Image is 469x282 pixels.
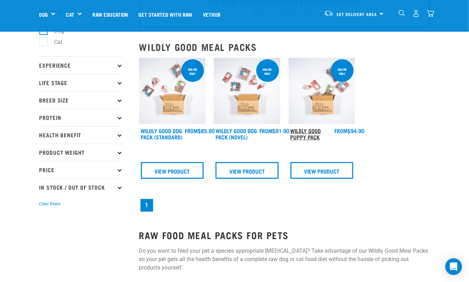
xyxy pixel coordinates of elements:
a: Get started with Raw [134,0,198,28]
h2: Wildly Good Meal Packs [139,41,430,52]
img: home-icon-1@2x.png [399,10,405,16]
p: Protein [39,109,123,126]
img: Puppy 0 2sec [289,58,355,124]
div: Online Only [181,64,204,79]
img: home-icon@2x.png [427,10,434,17]
a: Raw Education [87,0,133,28]
a: View Product [290,162,354,179]
a: View Product [215,162,279,179]
label: Cat [43,38,66,46]
a: Vethub [198,0,226,28]
nav: pagination [139,198,430,213]
p: Health Benefit [39,126,123,144]
a: Dog [39,10,48,18]
span: Set Delivery Area [337,13,377,15]
p: Life Stage [39,74,123,91]
div: $94.90 [334,128,364,134]
p: In Stock / Out Of Stock [39,178,123,196]
a: Wildly Good Dog Pack (Novel) [215,129,257,138]
img: Dog 0 2sec [139,58,206,124]
a: Cat [66,10,74,18]
a: Wildly Good Dog Pack (Standard) [141,129,183,138]
img: van-moving.png [324,10,333,16]
a: Page 1 [141,199,153,212]
div: Online Only [256,64,279,79]
label: Dog [43,26,67,35]
img: Dog Novel 0 2sec [214,58,280,124]
div: $85.90 [185,128,215,134]
p: Product Weight [39,144,123,161]
div: Online Only [331,64,354,79]
p: Breed Size [39,91,123,109]
p: Price [39,161,123,178]
span: FROM [185,129,198,132]
button: Clear filters [39,201,61,207]
img: user.png [413,10,420,17]
span: FROM [259,129,272,132]
div: $91.90 [259,128,289,134]
p: Experience [39,56,123,74]
span: FROM [334,129,347,132]
div: Open Intercom Messenger [445,258,462,275]
a: View Product [141,162,204,179]
strong: RAW FOOD MEAL PACKS FOR PETS [139,232,289,237]
a: Wildly Good Puppy Pack [290,129,321,138]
